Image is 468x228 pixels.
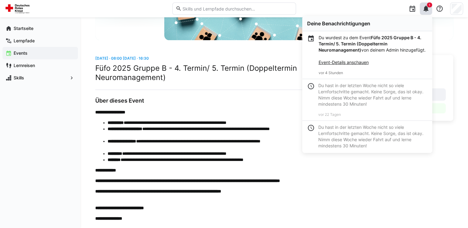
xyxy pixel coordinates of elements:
div: Deine Benachrichtigungen [307,20,427,27]
span: 1 [429,3,430,7]
div: Du hast in der letzten Woche nicht so viele Lernfortschritte gemacht. Keine Sorge, das ist okay. ... [318,124,427,149]
span: vor 22 Tagen [318,112,341,117]
div: Du hast in der letzten Woche nicht so viele Lernfortschritte gemacht. Keine Sorge, das ist okay. ... [318,82,427,107]
strong: Füfo 2025 Gruppe B - 4. Termin/ 5. Termin (Doppeltermin Neuromanagement) [319,35,421,53]
h3: Über dieses Event [95,97,324,104]
span: [DATE] · 08:00 [DATE] · 16:30 [95,56,149,61]
input: Skills und Lernpfade durchsuchen… [182,6,292,11]
p: Du wurdest zu dem Event von deinem Admin hinzugefügt. [319,35,427,65]
a: Event-Details anschauen [319,60,369,65]
span: vor 4 Stunden [319,70,343,75]
h2: Füfo 2025 Gruppe B - 4. Termin/ 5. Termin (Doppeltermin Neuromanagement) [95,64,324,82]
